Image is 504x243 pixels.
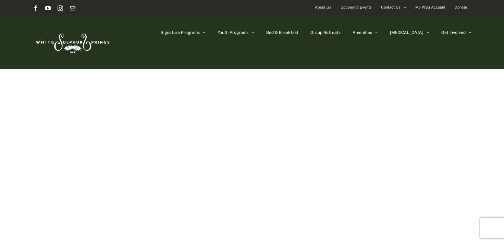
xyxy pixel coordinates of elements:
span: Upcoming Events [341,2,372,12]
img: White Sulphur Springs Logo [33,26,112,58]
span: About Us [315,2,331,12]
a: Facebook [33,5,38,11]
span: Signature Programs [161,30,200,35]
span: Bed & Breakfast [266,30,298,35]
span: Youth Programs [218,30,248,35]
span: My WSS Account [415,2,445,12]
a: YouTube [45,5,51,11]
span: Contact Us [381,2,401,12]
span: Amenities [353,30,372,35]
a: Email [70,5,75,11]
span: Get Involved [441,30,466,35]
a: Instagram [58,5,63,11]
nav: Main Menu [161,15,471,50]
a: [MEDICAL_DATA] [390,15,429,50]
span: Donate [455,2,467,12]
span: Group Retreats [310,30,341,35]
a: Amenities [353,15,378,50]
span: [MEDICAL_DATA] [390,30,423,35]
a: Bed & Breakfast [266,15,298,50]
a: Signature Programs [161,15,206,50]
a: Get Involved [441,15,471,50]
a: Youth Programs [218,15,254,50]
a: Group Retreats [310,15,341,50]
